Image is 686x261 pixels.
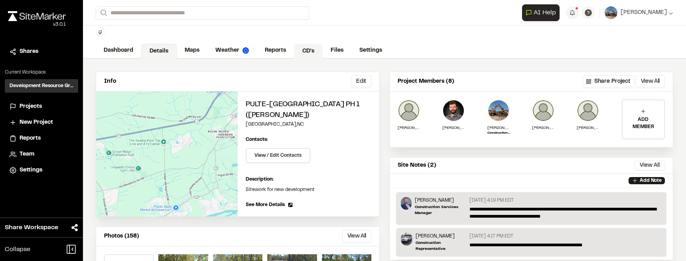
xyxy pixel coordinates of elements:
img: User [605,6,617,19]
span: Shares [20,47,38,56]
a: Maps [177,43,207,58]
img: Allen Oxendine [532,99,554,122]
p: Contacts: [246,136,268,143]
button: Edit Tags [96,28,104,37]
p: Info [104,77,116,86]
button: Search [96,6,110,19]
a: Shares [10,47,73,56]
img: Jake Rosiek [401,197,412,210]
p: [DATE] 4:19 PM EDT [469,197,514,204]
img: Timothy Clark [401,233,412,245]
span: Team [20,150,34,159]
a: Projects [10,102,73,111]
p: Project Members (8) [398,77,454,86]
span: Share Workspace [5,223,58,232]
p: [GEOGRAPHIC_DATA] , NC [246,121,371,128]
p: Description: [246,176,371,183]
span: New Project [20,118,53,127]
button: View All [342,230,371,243]
a: Details [141,44,177,59]
a: New Project [10,118,73,127]
span: Settings [20,166,42,175]
img: Ross Edwards [487,99,510,122]
p: Construction Representative [416,240,466,252]
img: James Parker [577,99,599,122]
img: rebrand.png [8,11,66,21]
p: [PERSON_NAME] [416,233,466,240]
img: precipai.png [242,47,249,54]
img: Jason Hager [398,99,420,122]
p: Photos (158) [104,232,139,241]
span: See More Details [246,201,285,208]
button: View All [636,75,665,88]
button: Share Project [583,75,634,88]
span: Collapse [5,245,30,254]
a: CD's [294,44,323,59]
p: [PERSON_NAME] [487,125,510,131]
a: Settings [10,166,73,175]
p: ADD MEMBER [623,116,664,130]
p: Site Notes (2) [398,161,436,170]
button: View / Edit Contacts [246,148,310,163]
a: Reports [257,43,294,58]
button: Edit [351,75,371,88]
a: Settings [351,43,390,58]
button: View All [635,161,665,170]
p: Construction Representative [487,131,510,136]
a: Weather [207,43,257,58]
p: Current Workspace [5,69,78,76]
p: [DATE] 4:17 PM EDT [469,233,513,240]
p: Sitework for new development [246,186,371,193]
p: [PERSON_NAME] [415,197,466,204]
span: AI Help [534,8,556,18]
p: [PERSON_NAME] [442,125,465,131]
p: Construction Services Manager [415,204,466,216]
button: Open AI Assistant [522,4,560,21]
p: [PERSON_NAME] [532,125,554,131]
span: [PERSON_NAME] [621,8,667,17]
a: Files [323,43,351,58]
div: Oh geez...please don't... [8,21,66,28]
a: Reports [10,134,73,143]
a: Dashboard [96,43,141,58]
h3: Development Resource Group [10,82,73,90]
span: Reports [20,134,41,143]
h2: Pulte-[GEOGRAPHIC_DATA] Ph 1 ([PERSON_NAME]) [246,99,371,121]
span: Projects [20,102,42,111]
p: Add Note [640,177,662,184]
div: Open AI Assistant [522,4,563,21]
p: [PERSON_NAME] [398,125,420,131]
img: William Bartholomew [442,99,465,122]
a: Team [10,150,73,159]
p: [PERSON_NAME] [577,125,599,131]
button: [PERSON_NAME] [605,6,673,19]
